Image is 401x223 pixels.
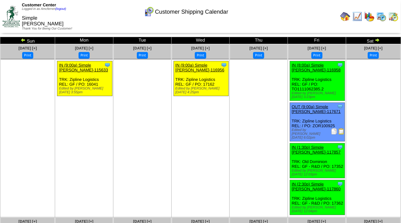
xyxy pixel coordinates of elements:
[288,37,346,44] td: Fri
[22,3,56,7] span: Customer Center
[292,206,345,213] div: Edited by [PERSON_NAME] [DATE] 12:04pm
[191,46,210,50] a: [DATE] [+]
[18,46,37,50] a: [DATE] [+]
[292,63,341,72] a: IN (8:00a) Simple [PERSON_NAME]-116958
[292,128,345,140] div: Edited by [PERSON_NAME] [DATE] 6:02pm
[21,37,26,43] img: arrowleft.gif
[57,61,112,96] div: TRK: Zipline Logistics REL: GF / PO: 16041
[337,103,343,110] img: Tooltip
[221,62,227,68] img: Tooltip
[376,11,386,22] img: calendarprod.gif
[364,11,374,22] img: graph.gif
[331,128,337,134] img: Packing Slip
[292,169,345,176] div: Edited by [PERSON_NAME] [DATE] 12:03pm
[338,128,345,134] img: Bill of Lading
[175,63,225,72] a: IN (9:00a) Simple [PERSON_NAME]-116956
[292,104,341,114] a: OUT (9:00a) Simple [PERSON_NAME]-117671
[292,91,345,99] div: Edited by [PERSON_NAME] [DATE] 3:23pm
[250,46,268,50] a: [DATE] [+]
[337,181,343,187] img: Tooltip
[171,37,230,44] td: Wed
[59,63,108,72] a: IN (9:00a) Simple [PERSON_NAME]-115633
[79,52,90,59] button: Print
[3,6,20,27] img: ZoRoCo_Logo(Green%26Foil)%20jpg.webp
[308,46,326,50] a: [DATE] [+]
[104,62,111,68] img: Tooltip
[290,143,345,178] div: TRK: Old Dominion REL: GF - R&D / PO: 17352
[230,37,288,44] td: Thu
[155,9,228,15] span: Customer Shipping Calendar
[364,46,383,50] a: [DATE] [+]
[337,62,343,68] img: Tooltip
[292,145,341,154] a: IN (1:30p) Simple [PERSON_NAME]-117857
[290,103,345,141] div: TRK: Zipline Logistics REL: / PO: ZOR100925
[195,52,206,59] button: Print
[137,52,148,59] button: Print
[337,144,343,150] img: Tooltip
[55,7,66,11] a: (logout)
[113,37,172,44] td: Tue
[368,52,379,59] button: Print
[144,7,154,17] img: calendarcustomer.gif
[22,27,72,30] span: Thank You for Being Our Customer!
[75,46,93,50] a: [DATE] [+]
[290,61,345,101] div: TRK: Zipline Logistics REL: GF / PO: TO1111062385.2
[174,61,228,96] div: TRK: Zipline Logistics REL: GF / PO: 17162
[346,37,401,44] td: Sat
[253,52,264,59] button: Print
[340,11,350,22] img: home.gif
[59,87,112,94] div: Edited by [PERSON_NAME] [DATE] 3:55pm
[388,11,398,22] img: calendarinout.gif
[175,87,228,94] div: Edited by [PERSON_NAME] [DATE] 4:25pm
[292,182,341,191] a: IN (2:30p) Simple [PERSON_NAME]-117860
[133,46,151,50] a: [DATE] [+]
[22,52,33,59] button: Print
[22,16,64,27] span: Simple [PERSON_NAME]
[22,7,66,11] span: Logged in as Amcferren
[55,37,113,44] td: Mon
[375,37,380,43] img: arrowright.gif
[0,37,55,44] td: Sun
[352,11,362,22] img: line_graph.gif
[290,180,345,215] div: TRK: Zipline Logistics REL: GF - R&D / PO: 17362
[311,52,322,59] button: Print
